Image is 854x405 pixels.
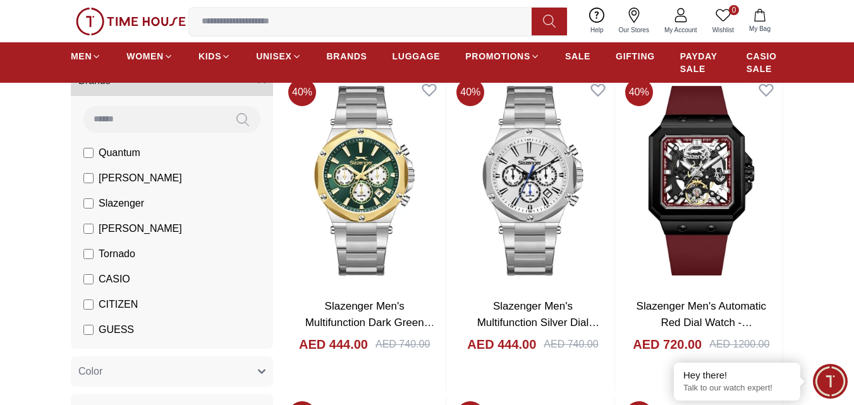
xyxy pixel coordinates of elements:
[747,50,783,75] span: CASIO SALE
[705,5,741,37] a: 0Wishlist
[283,73,446,288] img: Slazenger Men's Multifunction Dark Green Dial Watch - SL.9.2501.2.04
[614,25,654,35] span: Our Stores
[375,337,430,352] div: AED 740.00
[83,198,94,209] input: Slazenger
[659,25,702,35] span: My Account
[741,6,778,36] button: My Bag
[126,50,164,63] span: WOMEN
[729,5,739,15] span: 0
[683,369,791,382] div: Hey there!
[583,5,611,37] a: Help
[99,297,138,312] span: CITIZEN
[256,50,291,63] span: UNISEX
[393,45,441,68] a: LUGGAGE
[99,322,134,337] span: GUESS
[465,50,530,63] span: PROMOTIONS
[71,50,92,63] span: MEN
[565,45,590,68] a: SALE
[544,337,598,352] div: AED 740.00
[611,5,657,37] a: Our Stores
[256,45,301,68] a: UNISEX
[707,25,739,35] span: Wishlist
[83,325,94,335] input: GUESS
[327,45,367,68] a: BRANDS
[83,249,94,259] input: Tornado
[616,50,655,63] span: GIFTING
[83,224,94,234] input: [PERSON_NAME]
[99,145,140,160] span: Quantum
[465,45,540,68] a: PROMOTIONS
[298,300,435,344] a: Slazenger Men's Multifunction Dark Green Dial Watch - SL.9.2501.2.04
[451,73,614,288] img: Slazenger Men's Multifunction Silver Dial Watch - SL.9.2501.2.01
[198,50,221,63] span: KIDS
[625,78,653,106] span: 40 %
[637,300,766,344] a: Slazenger Men's Automatic Red Dial Watch - SL.9.2500.1.04
[616,45,655,68] a: GIFTING
[83,299,94,310] input: CITIZEN
[299,335,368,353] h4: AED 444.00
[744,24,776,33] span: My Bag
[99,171,182,186] span: [PERSON_NAME]
[747,45,783,80] a: CASIO SALE
[565,50,590,63] span: SALE
[198,45,231,68] a: KIDS
[83,173,94,183] input: [PERSON_NAME]
[78,364,102,379] span: Color
[99,246,135,262] span: Tornado
[327,50,367,63] span: BRANDS
[680,45,721,80] a: PAYDAY SALE
[76,8,186,35] img: ...
[633,335,702,353] h4: AED 720.00
[813,364,848,399] div: Chat Widget
[456,78,484,106] span: 40 %
[99,272,130,287] span: CASIO
[585,25,609,35] span: Help
[620,73,783,288] img: Slazenger Men's Automatic Red Dial Watch - SL.9.2500.1.04
[393,50,441,63] span: LUGGAGE
[99,221,182,236] span: [PERSON_NAME]
[477,300,599,344] a: Slazenger Men's Multifunction Silver Dial Watch - SL.9.2501.2.01
[680,50,721,75] span: PAYDAY SALE
[71,356,273,387] button: Color
[467,335,536,353] h4: AED 444.00
[288,78,316,106] span: 40 %
[99,348,137,363] span: ORIENT
[709,337,769,352] div: AED 1200.00
[126,45,173,68] a: WOMEN
[83,274,94,284] input: CASIO
[683,383,791,394] p: Talk to our watch expert!
[83,148,94,158] input: Quantum
[99,196,144,211] span: Slazenger
[71,45,101,68] a: MEN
